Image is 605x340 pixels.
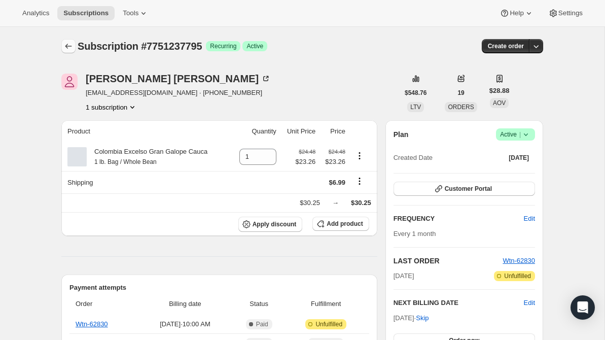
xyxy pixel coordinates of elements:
[322,157,345,167] span: $23.26
[405,89,426,97] span: $548.76
[231,120,279,143] th: Quantity
[329,149,345,155] small: $24.48
[394,182,535,196] button: Customer Portal
[351,176,368,187] button: Shipping actions
[399,86,433,100] button: $548.76
[86,102,137,112] button: Product actions
[416,313,429,323] span: Skip
[318,120,348,143] th: Price
[558,9,583,17] span: Settings
[16,6,55,20] button: Analytics
[503,151,535,165] button: [DATE]
[482,39,530,53] button: Create order
[69,283,369,293] h2: Payment attempts
[312,217,369,231] button: Add product
[351,150,368,161] button: Product actions
[394,214,524,224] h2: FREQUENCY
[253,220,297,228] span: Apply discount
[327,220,363,228] span: Add product
[94,158,157,165] small: 1 lb. Bag / Whole Bean
[22,9,49,17] span: Analytics
[256,320,268,328] span: Paid
[394,298,524,308] h2: NEXT BILLING DATE
[503,257,535,264] a: Wtn-62830
[238,217,303,232] button: Apply discount
[76,320,108,328] a: Wtn-62830
[69,293,138,315] th: Order
[394,256,503,266] h2: LAST ORDER
[61,74,78,90] span: Jennifer Kozel
[329,179,345,186] span: $6.99
[493,99,506,107] span: AOV
[394,314,429,322] span: [DATE] ·
[524,214,535,224] span: Edit
[141,319,229,329] span: [DATE] · 10:00 AM
[332,198,339,208] div: →
[448,104,474,111] span: ORDERS
[296,157,316,167] span: $23.26
[510,9,523,17] span: Help
[519,130,521,139] span: |
[315,320,342,328] span: Unfulfilled
[246,42,263,50] span: Active
[457,89,464,97] span: 19
[61,39,76,53] button: Subscriptions
[78,41,202,52] span: Subscription #7751237795
[394,271,414,281] span: [DATE]
[509,154,529,162] span: [DATE]
[235,299,283,309] span: Status
[500,129,531,140] span: Active
[410,104,421,111] span: LTV
[524,298,535,308] button: Edit
[57,6,115,20] button: Subscriptions
[210,42,236,50] span: Recurring
[86,88,271,98] span: [EMAIL_ADDRESS][DOMAIN_NAME] · [PHONE_NUMBER]
[351,199,371,207] span: $30.25
[87,147,207,167] div: Colombia Excelso Gran Galope Cauca
[503,256,535,266] button: Wtn-62830
[61,120,231,143] th: Product
[117,6,155,20] button: Tools
[86,74,271,84] div: [PERSON_NAME] [PERSON_NAME]
[445,185,492,193] span: Customer Portal
[394,129,409,140] h2: Plan
[61,171,231,193] th: Shipping
[410,310,435,326] button: Skip
[493,6,540,20] button: Help
[289,299,363,309] span: Fulfillment
[300,198,320,208] div: $30.25
[518,211,541,227] button: Edit
[123,9,138,17] span: Tools
[279,120,318,143] th: Unit Price
[451,86,470,100] button: 19
[299,149,315,155] small: $24.48
[141,299,229,309] span: Billing date
[394,230,436,237] span: Every 1 month
[504,272,531,280] span: Unfulfilled
[571,295,595,320] div: Open Intercom Messenger
[488,42,524,50] span: Create order
[394,153,433,163] span: Created Date
[489,86,510,96] span: $28.88
[542,6,589,20] button: Settings
[63,9,109,17] span: Subscriptions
